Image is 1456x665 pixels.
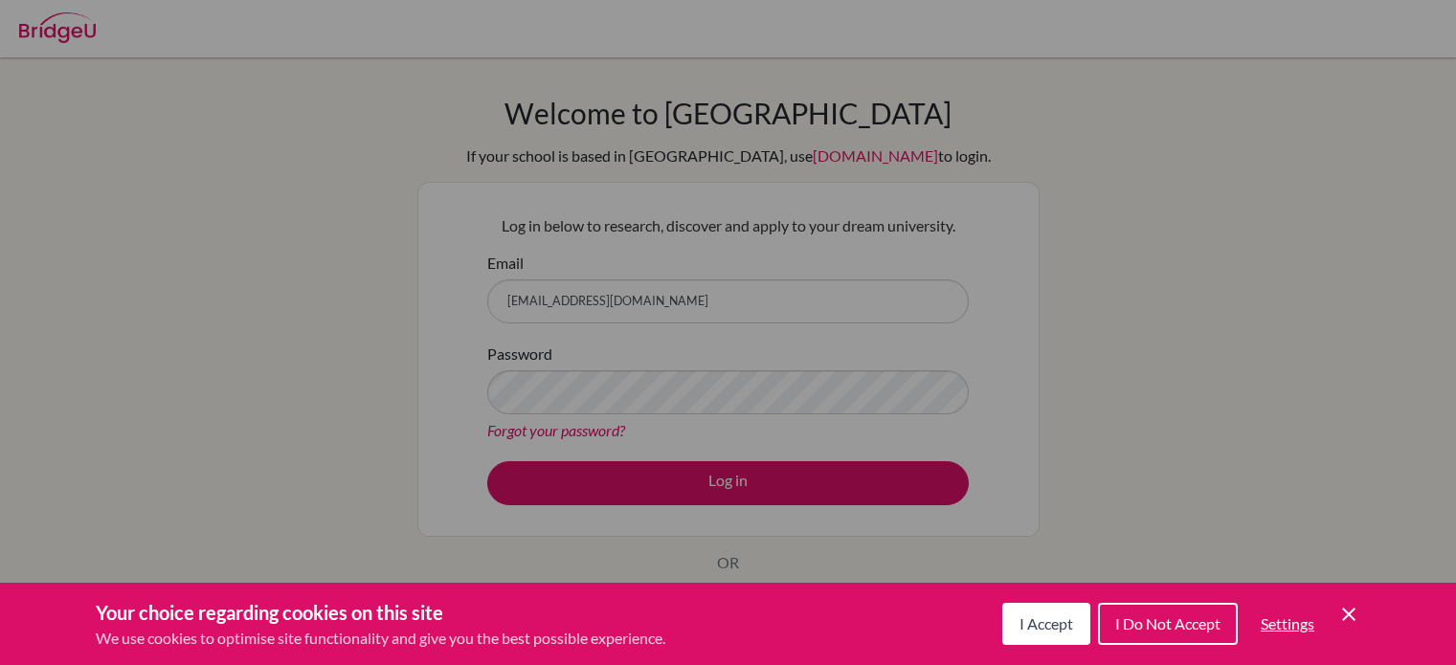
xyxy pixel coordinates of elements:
[1002,603,1090,645] button: I Accept
[1098,603,1238,645] button: I Do Not Accept
[1115,614,1221,632] span: I Do Not Accept
[1019,614,1073,632] span: I Accept
[96,598,665,627] h3: Your choice regarding cookies on this site
[96,627,665,650] p: We use cookies to optimise site functionality and give you the best possible experience.
[1261,614,1314,632] span: Settings
[1337,603,1360,626] button: Save and close
[1245,605,1330,643] button: Settings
